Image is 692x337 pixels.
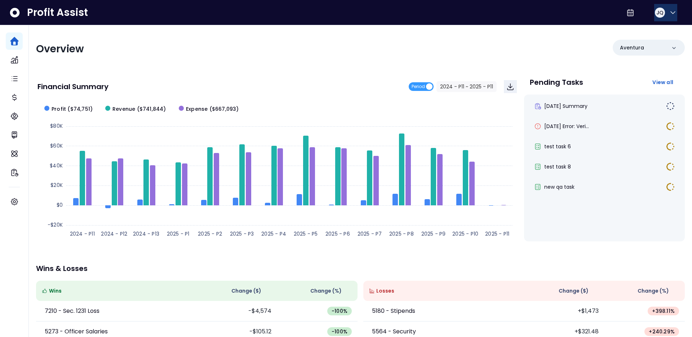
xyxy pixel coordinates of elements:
[37,83,108,90] p: Financial Summary
[186,105,239,113] span: Expense ($667,093)
[27,6,88,19] span: Profit Assist
[389,230,414,237] text: 2025 - P8
[50,142,63,149] text: $60K
[544,183,575,191] span: new qa task
[36,42,84,56] span: Overview
[376,287,394,295] span: Losses
[50,181,63,189] text: $20K
[544,123,589,130] span: [DATE] Error: Veri...
[666,122,675,131] img: In Progress
[48,221,63,228] text: -$20K
[666,162,675,171] img: In Progress
[544,143,571,150] span: test task 6
[50,162,63,169] text: $40K
[647,76,679,89] button: View all
[167,230,190,237] text: 2025 - P1
[70,230,95,237] text: 2024 - P11
[310,287,342,295] span: Change (%)
[332,328,347,335] span: -100 %
[638,287,669,295] span: Change (%)
[231,287,261,295] span: Change ( $ )
[452,230,478,237] text: 2025 - P10
[620,44,644,52] p: Aventura
[656,9,664,16] span: JQ
[652,79,673,86] span: View all
[197,301,277,321] td: -$4,574
[45,327,108,336] p: 5273 - Officer Salaries
[666,102,675,110] img: Not yet Started
[485,230,509,237] text: 2025 - P11
[52,105,93,113] span: Profit ($74,751)
[649,328,675,335] span: + 240.29 %
[652,307,675,315] span: + 398.11 %
[49,287,62,295] span: Wins
[133,230,159,237] text: 2024 - P13
[261,230,286,237] text: 2025 - P4
[57,201,63,209] text: $0
[544,102,587,110] span: [DATE] Summary
[36,265,685,272] p: Wins & Losses
[294,230,318,237] text: 2025 - P5
[559,287,589,295] span: Change ( $ )
[332,307,347,315] span: -100 %
[530,79,583,86] p: Pending Tasks
[112,105,166,113] span: Revenue ($741,844)
[198,230,222,237] text: 2025 - P2
[421,230,446,237] text: 2025 - P9
[230,230,254,237] text: 2025 - P3
[436,81,497,92] button: 2024 - P11 ~ 2025 - P11
[372,307,415,315] p: 5180 - Stipends
[666,183,675,191] img: In Progress
[544,163,571,170] span: test task 8
[372,327,416,336] p: 5564 - Security
[524,301,604,321] td: +$1,473
[45,307,99,315] p: 7210 - Sec. 1231 Loss
[504,80,517,93] button: Download
[412,82,425,91] span: Period
[325,230,350,237] text: 2025 - P6
[666,142,675,151] img: In Progress
[358,230,382,237] text: 2025 - P7
[50,122,63,130] text: $80K
[101,230,127,237] text: 2024 - P12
